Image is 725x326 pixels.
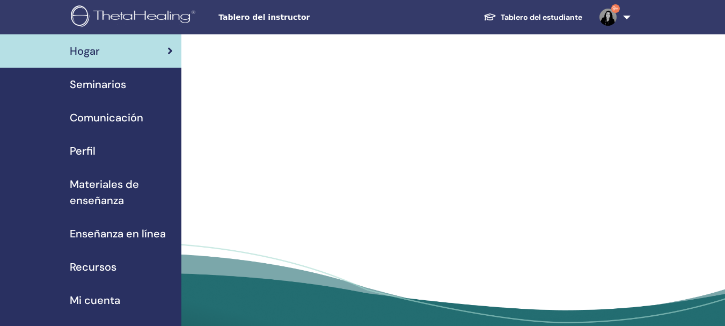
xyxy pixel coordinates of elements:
span: Seminarios [70,76,126,92]
span: Tablero del instructor [218,12,379,23]
span: Materiales de enseñanza [70,176,173,208]
span: 9+ [611,4,620,13]
a: Tablero del estudiante [475,8,591,27]
span: Hogar [70,43,100,59]
span: Comunicación [70,110,143,126]
img: graduation-cap-white.svg [484,12,496,21]
span: Perfil [70,143,96,159]
img: logo.png [71,5,199,30]
span: Enseñanza en línea [70,226,166,242]
span: Mi cuenta [70,292,120,308]
span: Recursos [70,259,116,275]
img: default.jpg [599,9,617,26]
